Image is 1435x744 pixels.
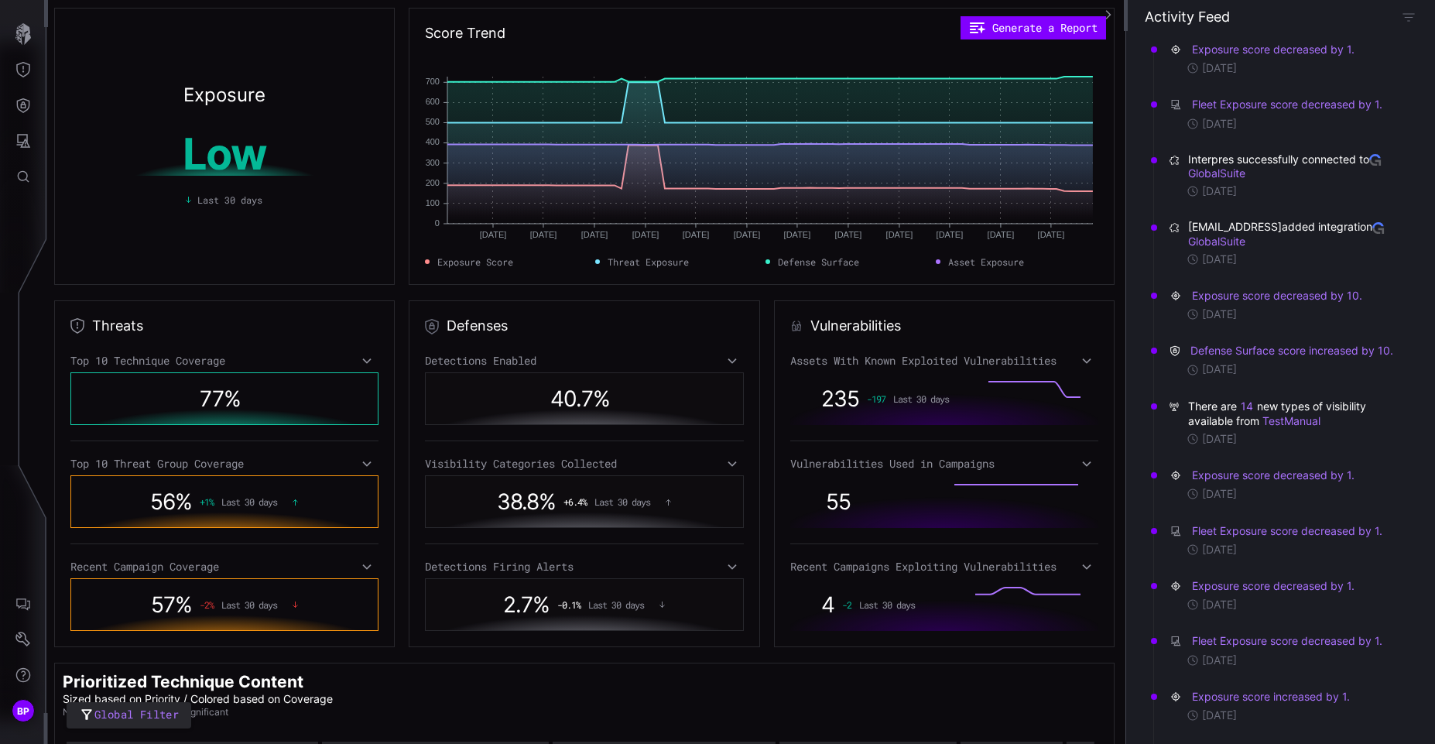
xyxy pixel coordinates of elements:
text: [DATE] [480,230,507,239]
span: Interpres successfully connected to [1188,153,1401,180]
button: Exposure score increased by 1. [1191,689,1351,705]
span: Last 30 days [197,193,262,207]
h2: Prioritized Technique Content [63,671,1106,692]
button: Fleet Exposure score decreased by 1. [1191,523,1383,539]
text: [DATE] [937,230,964,239]
span: Exposure Score [437,255,513,269]
span: 77 % [200,386,241,412]
button: Fleet Exposure score decreased by 1. [1191,633,1383,649]
h2: Defenses [447,317,508,335]
span: -0.1 % [557,599,581,610]
button: BP [1,693,46,729]
text: [DATE] [835,230,862,239]
span: BP [17,703,30,719]
button: Generate a Report [961,16,1106,39]
span: Significant [182,706,228,718]
img: Demo GlobalSuite [1369,154,1382,166]
div: Visibility Categories Collected [425,457,743,471]
a: GlobalSuite [1188,220,1388,247]
div: Assets With Known Exploited Vulnerabilities [790,354,1098,368]
text: 700 [426,77,440,86]
div: Recent Campaign Coverage [70,560,378,574]
span: Last 30 days [221,496,277,507]
text: 100 [426,198,440,207]
span: There are new types of visibility available from [1188,399,1401,428]
button: Exposure score decreased by 1. [1191,578,1355,594]
span: + 1 % [200,496,214,507]
time: [DATE] [1202,362,1237,376]
text: 500 [426,117,440,126]
h2: Threats [92,317,143,335]
time: [DATE] [1202,598,1237,612]
h2: Vulnerabilities [810,317,901,335]
span: 57 % [151,591,192,618]
text: [DATE] [632,230,659,239]
span: 2.7 % [503,591,550,618]
div: Vulnerabilities Used in Campaigns [790,457,1098,471]
time: [DATE] [1202,543,1237,557]
span: No Coverage [63,706,120,718]
text: [DATE] [530,230,557,239]
time: [DATE] [1202,184,1237,198]
div: Detections Enabled [425,354,743,368]
span: + 6.4 % [563,496,587,507]
div: Detections Firing Alerts [425,560,743,574]
div: Recent Campaigns Exploiting Vulnerabilities [790,560,1098,574]
span: 4 [821,591,834,618]
span: Last 30 days [893,393,949,404]
text: [DATE] [683,230,710,239]
text: [DATE] [581,230,608,239]
text: [DATE] [734,230,761,239]
time: [DATE] [1202,252,1237,266]
span: Last 30 days [594,496,650,507]
button: Exposure score decreased by 10. [1191,288,1363,303]
text: 300 [426,158,440,167]
text: 600 [426,97,440,106]
time: [DATE] [1202,61,1237,75]
span: Threat Exposure [608,255,689,269]
p: Sized based on Priority / Colored based on Coverage [63,692,1106,706]
span: 40.7 % [550,386,610,412]
span: 38.8 % [497,489,556,515]
span: [EMAIL_ADDRESS] added integration [1188,220,1401,248]
span: -2 [842,599,851,610]
text: 200 [426,178,440,187]
span: -197 [867,393,885,404]
span: 56 % [150,489,192,515]
a: TestManual [1262,414,1320,427]
span: 55 [826,489,851,515]
h2: Score Trend [425,24,505,43]
time: [DATE] [1202,432,1237,446]
span: -2 % [200,599,214,610]
text: 0 [435,218,440,228]
time: [DATE] [1202,487,1237,501]
time: [DATE] [1202,117,1237,131]
button: Defense Surface score increased by 10. [1190,343,1394,358]
button: Fleet Exposure score decreased by 1. [1191,97,1383,112]
span: Last 30 days [859,599,915,610]
button: Exposure score decreased by 1. [1191,42,1355,57]
button: Exposure score decreased by 1. [1191,468,1355,483]
text: [DATE] [988,230,1015,239]
span: Global Filter [94,705,179,725]
text: 400 [426,138,440,147]
h4: Activity Feed [1145,8,1230,26]
text: [DATE] [784,230,811,239]
a: GlobalSuite [1188,153,1385,180]
span: 235 [821,386,859,412]
span: Asset Exposure [948,255,1024,269]
div: Top 10 Threat Group Coverage [70,457,378,471]
div: Top 10 Technique Coverage [70,354,378,368]
span: Defense Surface [778,255,859,269]
span: Last 30 days [221,599,277,610]
img: Demo GlobalSuite [1372,222,1385,235]
h2: Exposure [183,86,265,105]
time: [DATE] [1202,307,1237,321]
h1: Low [80,132,369,176]
button: Global Filter [67,702,191,729]
text: [DATE] [1038,230,1065,239]
button: 14 [1240,399,1254,414]
span: Last 30 days [588,599,644,610]
text: [DATE] [886,230,913,239]
time: [DATE] [1202,708,1237,722]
